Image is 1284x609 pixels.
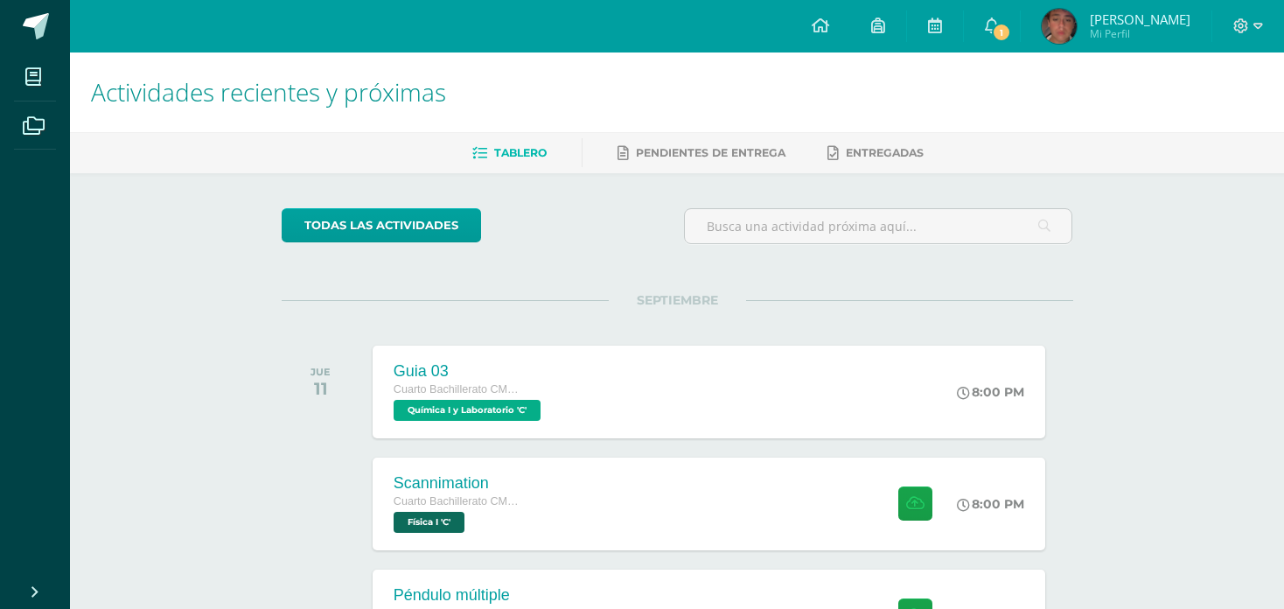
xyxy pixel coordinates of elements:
[394,383,525,395] span: Cuarto Bachillerato CMP Bachillerato en CCLL con Orientación en Computación
[394,495,525,507] span: Cuarto Bachillerato CMP Bachillerato en CCLL con Orientación en Computación
[1042,9,1077,44] img: 8c0fbed0a1705d3437677aed27382fb5.png
[394,512,464,533] span: Física I 'C'
[636,146,785,159] span: Pendientes de entrega
[311,366,331,378] div: JUE
[394,362,545,381] div: Guia 03
[472,139,547,167] a: Tablero
[827,139,924,167] a: Entregadas
[394,586,525,605] div: Péndulo múltiple
[1090,26,1190,41] span: Mi Perfil
[609,292,746,308] span: SEPTIEMBRE
[992,23,1011,42] span: 1
[1090,10,1190,28] span: [PERSON_NAME]
[494,146,547,159] span: Tablero
[394,400,541,421] span: Química I y Laboratorio 'C'
[957,496,1024,512] div: 8:00 PM
[957,384,1024,400] div: 8:00 PM
[282,208,481,242] a: todas las Actividades
[618,139,785,167] a: Pendientes de entrega
[846,146,924,159] span: Entregadas
[91,75,446,108] span: Actividades recientes y próximas
[685,209,1072,243] input: Busca una actividad próxima aquí...
[311,378,331,399] div: 11
[394,474,525,493] div: Scannimation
